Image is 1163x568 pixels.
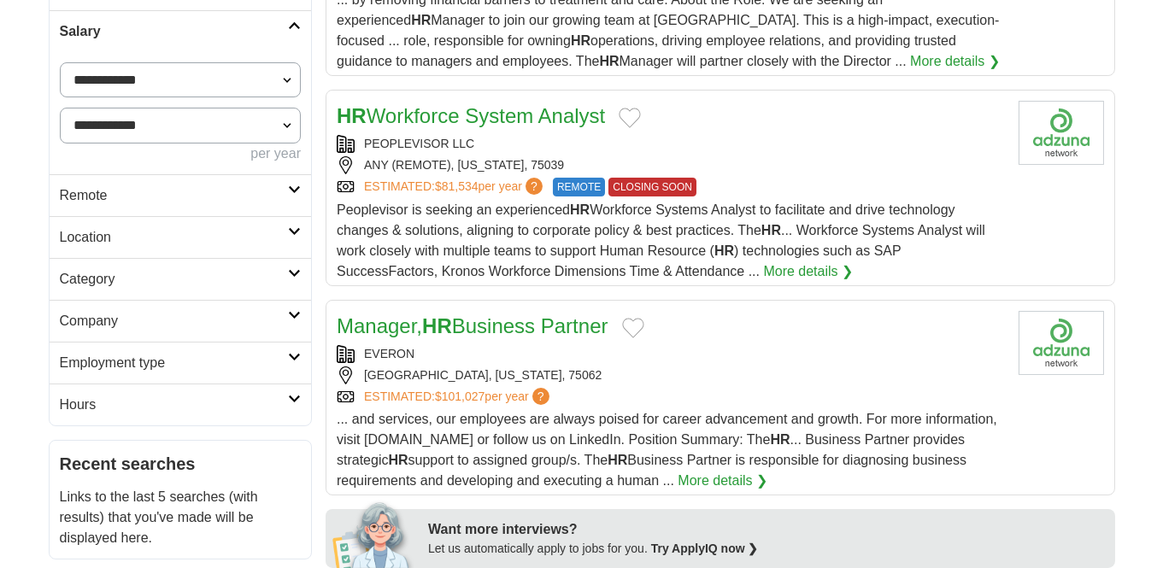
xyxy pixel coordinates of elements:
h2: Category [60,269,289,290]
a: Category [50,258,312,300]
a: More details ❯ [763,261,853,282]
h2: Hours [60,395,289,415]
strong: HR [388,453,408,467]
strong: HR [599,54,619,68]
strong: HR [411,13,431,27]
p: Links to the last 5 searches (with results) that you've made will be displayed here. [60,487,302,548]
a: Manager,HRBusiness Partner [337,314,608,337]
span: $101,027 [435,389,485,403]
span: $81,534 [435,179,479,193]
a: Remote [50,174,312,216]
h2: Company [60,311,289,331]
strong: HR [714,243,734,258]
a: More details ❯ [910,51,1000,72]
span: REMOTE [553,178,605,196]
a: Salary [50,10,312,52]
span: CLOSING SOON [608,178,696,196]
div: [GEOGRAPHIC_DATA], [US_STATE], 75062 [337,366,1005,384]
a: ESTIMATED:$101,027per year? [364,388,553,406]
div: Let us automatically apply to jobs for you. [428,540,1105,558]
strong: HR [761,223,781,237]
strong: HR [422,314,452,337]
img: apply-iq-scientist.png [332,500,415,568]
h2: Location [60,227,289,248]
span: ? [532,388,549,405]
a: Company [50,300,312,342]
button: Add to favorite jobs [622,318,644,338]
a: HRWorkforce System Analyst [337,104,605,127]
div: Want more interviews? [428,519,1105,540]
div: EVERON [337,345,1005,363]
strong: HR [770,432,790,447]
h2: Employment type [60,353,289,373]
a: Hours [50,384,312,425]
h2: Recent searches [60,451,302,477]
a: Location [50,216,312,258]
a: Try ApplyIQ now ❯ [651,542,759,555]
strong: HR [608,453,627,467]
h2: Remote [60,185,289,206]
div: ANY (REMOTE), [US_STATE], 75039 [337,156,1005,174]
strong: HR [570,202,590,217]
a: ESTIMATED:$81,534per year? [364,178,546,196]
h2: Salary [60,21,289,42]
div: per year [60,143,302,164]
img: Company logo [1019,311,1104,375]
a: More details ❯ [678,471,767,491]
span: Peoplevisor is seeking an experienced Workforce Systems Analyst to facilitate and drive technolog... [337,202,985,278]
strong: HR [337,104,367,127]
button: Add to favorite jobs [619,108,641,128]
strong: HR [571,33,590,48]
div: PEOPLEVISOR LLC [337,135,1005,153]
span: ... and services, our employees are always poised for career advancement and growth. For more inf... [337,412,997,488]
span: ? [526,178,543,195]
a: Employment type [50,342,312,384]
img: Company logo [1019,101,1104,165]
